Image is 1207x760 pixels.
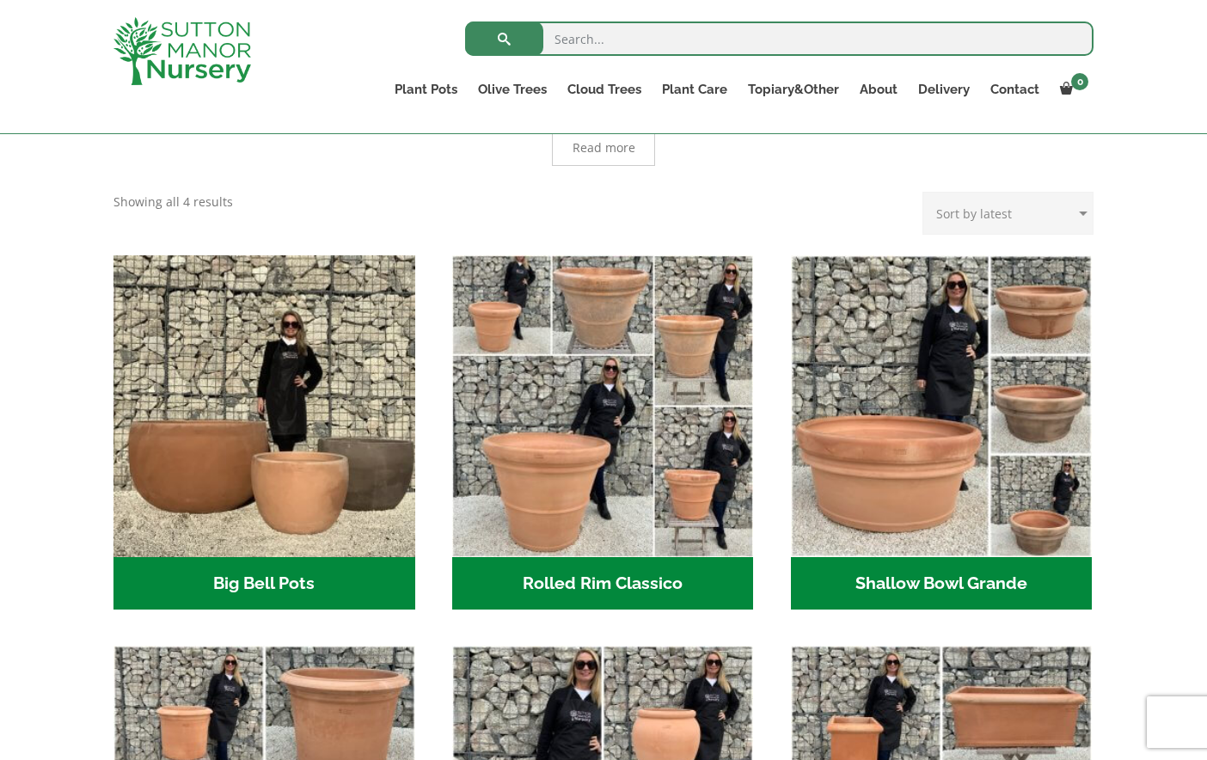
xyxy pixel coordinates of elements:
[113,17,251,85] img: logo
[922,192,1094,235] select: Shop order
[791,255,1093,610] a: Visit product category Shallow Bowl Grande
[384,77,468,101] a: Plant Pots
[452,255,754,557] img: Rolled Rim Classico
[1071,73,1088,90] span: 0
[738,77,849,101] a: Topiary&Other
[908,77,980,101] a: Delivery
[557,77,652,101] a: Cloud Trees
[113,557,415,610] h2: Big Bell Pots
[573,142,635,154] span: Read more
[980,77,1050,101] a: Contact
[791,557,1093,610] h2: Shallow Bowl Grande
[113,255,415,557] img: Big Bell Pots
[113,255,415,610] a: Visit product category Big Bell Pots
[452,255,754,610] a: Visit product category Rolled Rim Classico
[791,255,1093,557] img: Shallow Bowl Grande
[652,77,738,101] a: Plant Care
[1050,77,1094,101] a: 0
[452,557,754,610] h2: Rolled Rim Classico
[113,192,233,212] p: Showing all 4 results
[468,77,557,101] a: Olive Trees
[849,77,908,101] a: About
[465,21,1094,56] input: Search...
